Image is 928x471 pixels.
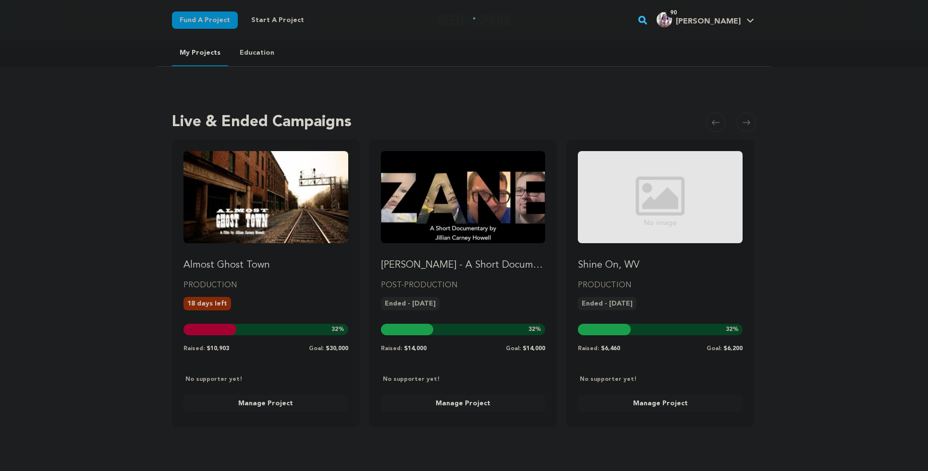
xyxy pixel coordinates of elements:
a: Fund ZANE - A Short Documentary [381,151,546,272]
a: Education [232,40,282,65]
span: $30,000 [326,346,348,352]
a: Start a project [244,12,312,29]
span: % [726,326,739,333]
p: No supporter yet! [381,376,440,383]
p: Almost Ghost Town [183,259,348,272]
div: Jillian H.'s Profile [657,12,741,27]
p: PRODUCTION [578,280,743,291]
a: Manage Project [183,395,348,412]
p: 18 days left [183,297,231,310]
span: $10,903 [207,346,229,352]
span: % [331,326,344,333]
p: [PERSON_NAME] - A Short Documentary [381,259,546,272]
span: [PERSON_NAME] [676,18,741,25]
a: My Projects [172,40,228,66]
span: Raised: [578,346,599,352]
span: Goal: [309,346,324,352]
a: Fund Shine On, WV [578,151,743,272]
p: Ended - [DATE] [578,297,636,310]
p: Shine On, WV [578,259,743,272]
span: Goal: [707,346,721,352]
span: $6,460 [601,346,620,352]
h2: Live & Ended Campaigns [172,111,352,134]
span: 90 [666,8,681,18]
a: Fund Almost Ghost Town [183,151,348,272]
span: $14,000 [404,346,427,352]
p: No supporter yet! [578,376,637,383]
span: 32 [331,327,338,332]
span: $6,200 [723,346,743,352]
p: No supporter yet! [183,376,243,383]
a: Jillian H.'s Profile [655,10,756,27]
span: $14,000 [523,346,545,352]
img: Seed&Spark Logo Dark Mode [437,14,512,26]
span: 32 [528,327,535,332]
a: Fund a project [172,12,238,29]
a: Manage Project [578,395,743,412]
img: 335b6d63e9f535f0.jpg [657,12,672,27]
a: Seed&Spark Homepage [437,14,512,26]
span: Jillian H.'s Profile [655,10,756,30]
span: % [528,326,541,333]
p: Ended - [DATE] [381,297,440,310]
p: POST-PRODUCTION [381,280,546,291]
span: Raised: [381,346,402,352]
span: Goal: [506,346,521,352]
p: PRODUCTION [183,280,348,291]
span: Raised: [183,346,205,352]
span: 32 [726,327,733,332]
a: Manage Project [381,395,546,412]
